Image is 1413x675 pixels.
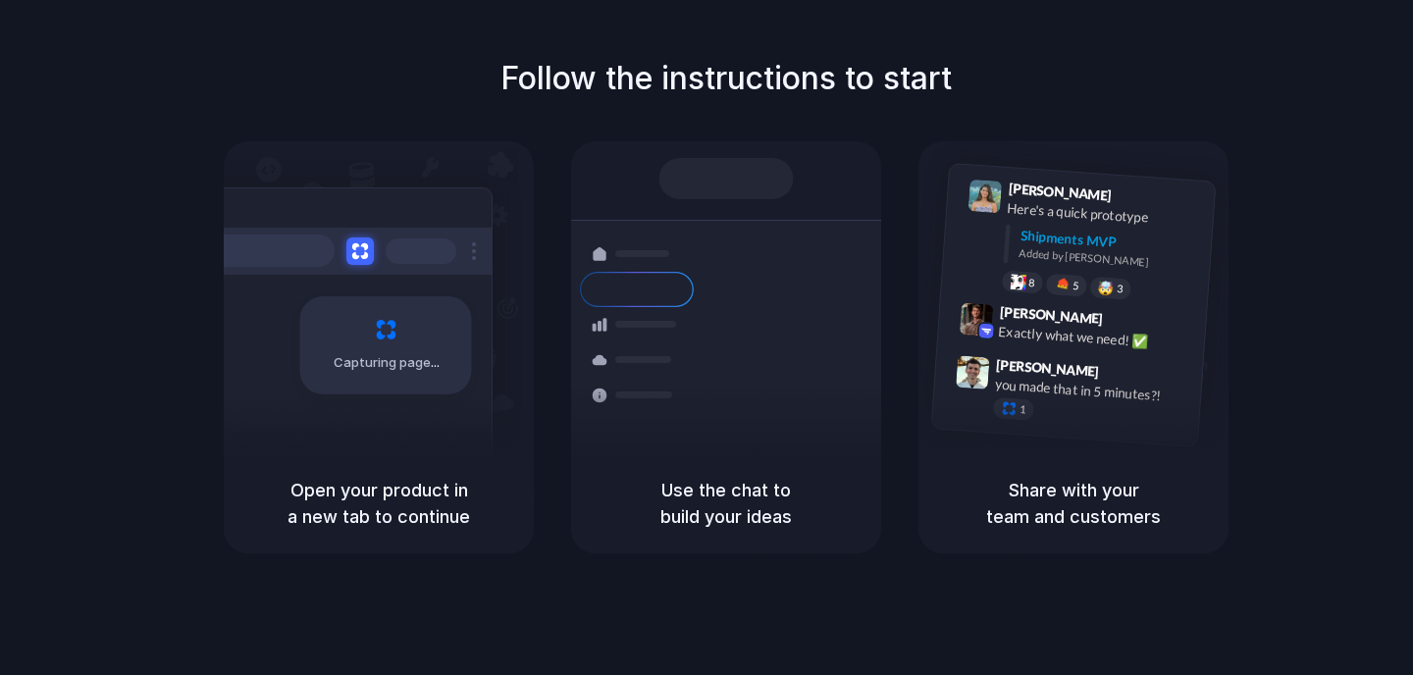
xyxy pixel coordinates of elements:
[998,321,1194,354] div: Exactly what we need! ✅
[1007,197,1203,231] div: Here's a quick prototype
[1008,178,1112,206] span: [PERSON_NAME]
[334,353,443,373] span: Capturing page
[1028,277,1035,287] span: 8
[1109,310,1149,334] span: 9:42 AM
[999,300,1103,329] span: [PERSON_NAME]
[1073,280,1079,290] span: 5
[595,477,858,530] h5: Use the chat to build your ideas
[247,477,510,530] h5: Open your product in a new tab to continue
[1105,363,1145,387] span: 9:47 AM
[942,477,1205,530] h5: Share with your team and customers
[1020,225,1201,257] div: Shipments MVP
[996,353,1100,382] span: [PERSON_NAME]
[1098,281,1115,295] div: 🤯
[1118,186,1158,210] span: 9:41 AM
[994,374,1190,407] div: you made that in 5 minutes?!
[1117,283,1124,293] span: 3
[500,55,952,102] h1: Follow the instructions to start
[1019,244,1199,273] div: Added by [PERSON_NAME]
[1020,403,1026,414] span: 1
